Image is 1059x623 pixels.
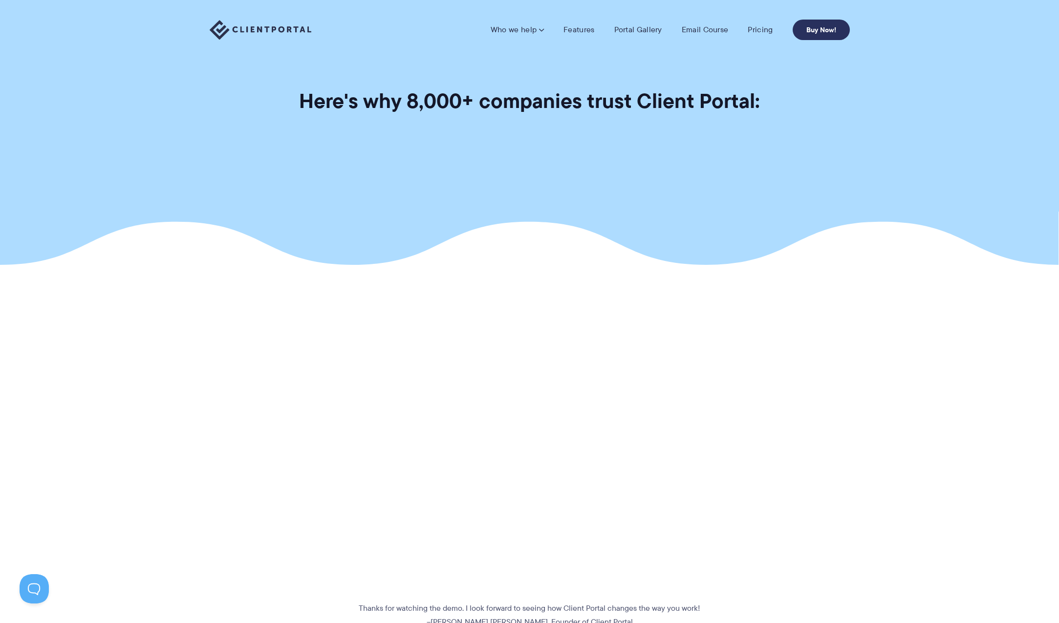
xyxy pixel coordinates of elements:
[342,292,717,574] iframe: Client Portal - Demo
[299,88,760,114] h1: Here's why 8,000+ companies trust Client Portal:
[491,25,544,35] a: Who we help
[748,25,773,35] a: Pricing
[334,602,725,615] div: Thanks for watching the demo. I look forward to seeing how Client Portal changes the way you work!
[682,25,729,35] a: Email Course
[563,25,594,35] a: Features
[614,25,662,35] a: Portal Gallery
[20,574,49,603] iframe: Toggle Customer Support
[793,20,850,40] a: Buy Now!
